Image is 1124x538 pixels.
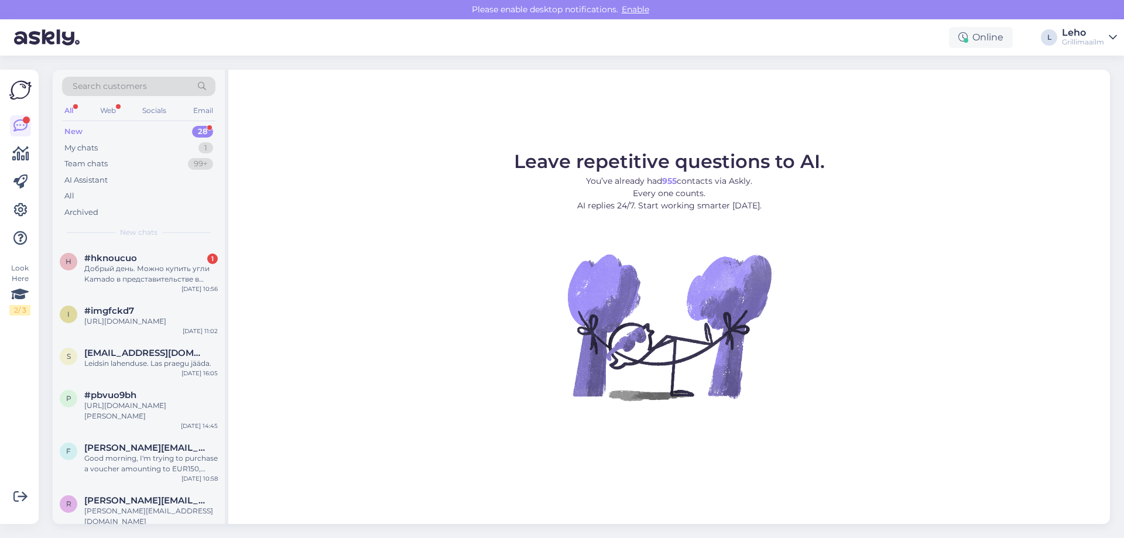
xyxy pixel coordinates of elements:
span: New chats [120,227,157,238]
div: 2 / 3 [9,305,30,316]
div: Leidsin lahenduse. Las praegu jääda. [84,358,218,369]
div: Look Here [9,263,30,316]
div: Team chats [64,158,108,170]
span: reimann.indrek@gmail.com [84,495,206,506]
div: 1 [198,142,213,154]
div: Online [949,27,1013,48]
div: All [64,190,74,202]
div: [DATE] 16:05 [181,369,218,378]
div: [PERSON_NAME][EMAIL_ADDRESS][DOMAIN_NAME] [84,506,218,527]
span: f [66,447,71,455]
div: Grillimaailm [1062,37,1104,47]
span: h [66,257,71,266]
div: Archived [64,207,98,218]
div: 99+ [188,158,213,170]
span: #pbvuo9bh [84,390,136,400]
p: You’ve already had contacts via Askly. Every one counts. AI replies 24/7. Start working smarter [... [514,175,825,212]
span: Leave repetitive questions to AI. [514,150,825,173]
img: No Chat active [564,221,775,432]
span: r [66,499,71,508]
div: [URL][DOMAIN_NAME][PERSON_NAME] [84,400,218,422]
div: Good morning, I'm trying to purchase a voucher amounting to EUR150, however when I get to check o... [84,453,218,474]
div: AI Assistant [64,174,108,186]
div: 28 [192,126,213,138]
span: #imgfckd7 [84,306,134,316]
span: #hknoucuo [84,253,137,263]
div: New [64,126,83,138]
div: [DATE] 11:02 [183,327,218,335]
div: All [62,103,76,118]
div: L [1041,29,1057,46]
div: Добрый день. Можно купить угли Kamado в представительстве в [GEOGRAPHIC_DATA] без он-лайн заказа? [84,263,218,285]
span: spektruumstuudio@gmail.com [84,348,206,358]
div: Socials [140,103,169,118]
span: francesca@xtendedgaming.com [84,443,206,453]
div: Leho [1062,28,1104,37]
div: [URL][DOMAIN_NAME] [84,316,218,327]
img: Askly Logo [9,79,32,101]
span: p [66,394,71,403]
div: Web [98,103,118,118]
div: My chats [64,142,98,154]
div: [DATE] 14:45 [181,422,218,430]
span: s [67,352,71,361]
b: 955 [662,176,677,186]
div: 1 [207,253,218,264]
div: [DATE] 10:56 [181,285,218,293]
div: Email [191,103,215,118]
span: i [67,310,70,318]
a: LehoGrillimaailm [1062,28,1117,47]
div: [DATE] 10:58 [181,474,218,483]
span: Search customers [73,80,147,92]
span: Enable [618,4,653,15]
